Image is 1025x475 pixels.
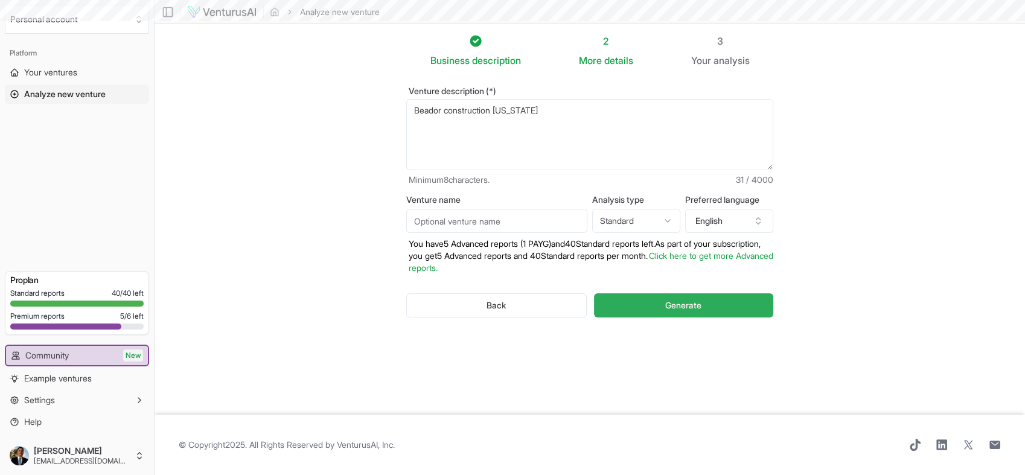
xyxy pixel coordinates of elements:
[24,394,55,406] span: Settings
[10,311,65,321] span: Premium reports
[579,53,602,68] span: More
[24,66,77,78] span: Your ventures
[406,209,587,233] input: Optional venture name
[112,289,144,298] span: 40 / 40 left
[406,87,773,95] label: Venture description (*)
[5,441,149,470] button: [PERSON_NAME][EMAIL_ADDRESS][DOMAIN_NAME]
[6,346,148,365] a: CommunityNew
[120,311,144,321] span: 5 / 6 left
[337,439,393,450] a: VenturusAI, Inc
[409,174,490,186] span: Minimum 8 characters.
[10,274,144,286] h3: Pro plan
[10,446,29,465] img: ACg8ocKh1L7Yh5VgSDN2YOPfB6bExbAf4_p3LJia384IOMDxnuMg=s96-c
[691,34,750,48] div: 3
[691,53,711,68] span: Your
[406,238,773,274] p: You have 5 Advanced reports (1 PAYG) and 40 Standard reports left. As part of your subscription, ...
[5,369,149,388] a: Example ventures
[5,412,149,432] a: Help
[179,439,395,451] span: © Copyright 2025 . All Rights Reserved by .
[665,299,701,311] span: Generate
[685,196,773,204] label: Preferred language
[736,174,773,186] span: 31 / 4000
[123,349,143,362] span: New
[34,456,130,466] span: [EMAIL_ADDRESS][DOMAIN_NAME]
[5,84,149,104] a: Analyze new venture
[25,349,69,362] span: Community
[472,54,521,66] span: description
[685,209,773,233] button: English
[5,391,149,410] button: Settings
[24,416,42,428] span: Help
[34,445,130,456] span: [PERSON_NAME]
[406,196,587,204] label: Venture name
[604,54,633,66] span: details
[24,88,106,100] span: Analyze new venture
[430,53,470,68] span: Business
[5,43,149,63] div: Platform
[406,293,587,317] button: Back
[594,293,773,317] button: Generate
[24,372,92,384] span: Example ventures
[592,196,680,204] label: Analysis type
[10,289,65,298] span: Standard reports
[714,54,750,66] span: analysis
[579,34,633,48] div: 2
[5,63,149,82] a: Your ventures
